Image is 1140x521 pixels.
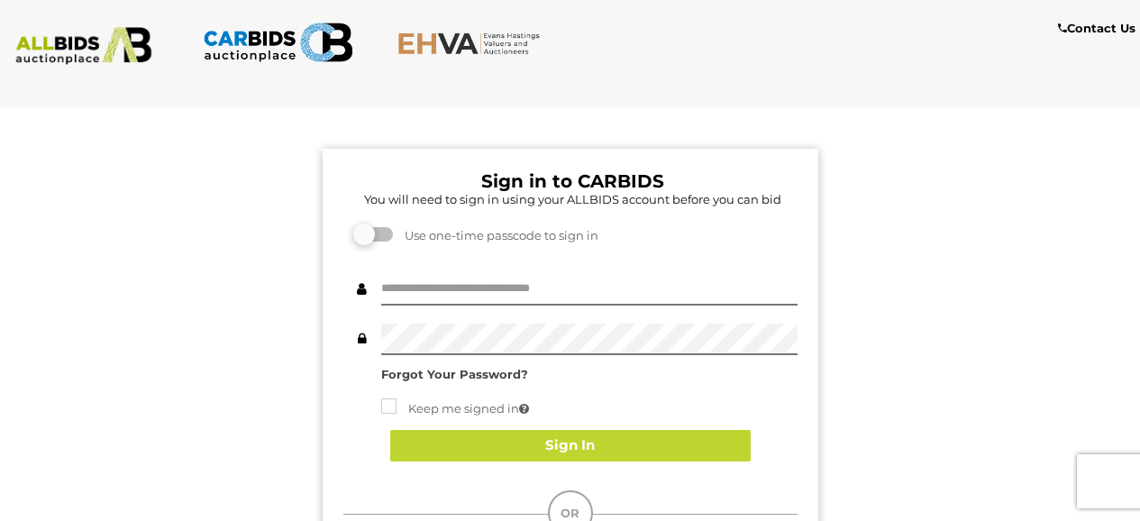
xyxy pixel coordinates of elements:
img: EHVA.com.au [397,32,548,55]
a: Contact Us [1058,18,1140,39]
a: Forgot Your Password? [381,367,528,381]
h5: You will need to sign in using your ALLBIDS account before you can bid [348,193,798,206]
button: Sign In [390,430,751,462]
img: ALLBIDS.com.au [8,27,159,65]
img: CARBIDS.com.au [203,18,353,67]
b: Contact Us [1058,21,1135,35]
label: Keep me signed in [381,398,529,419]
span: Use one-time passcode to sign in [396,228,598,242]
b: Sign in to CARBIDS [481,170,664,192]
